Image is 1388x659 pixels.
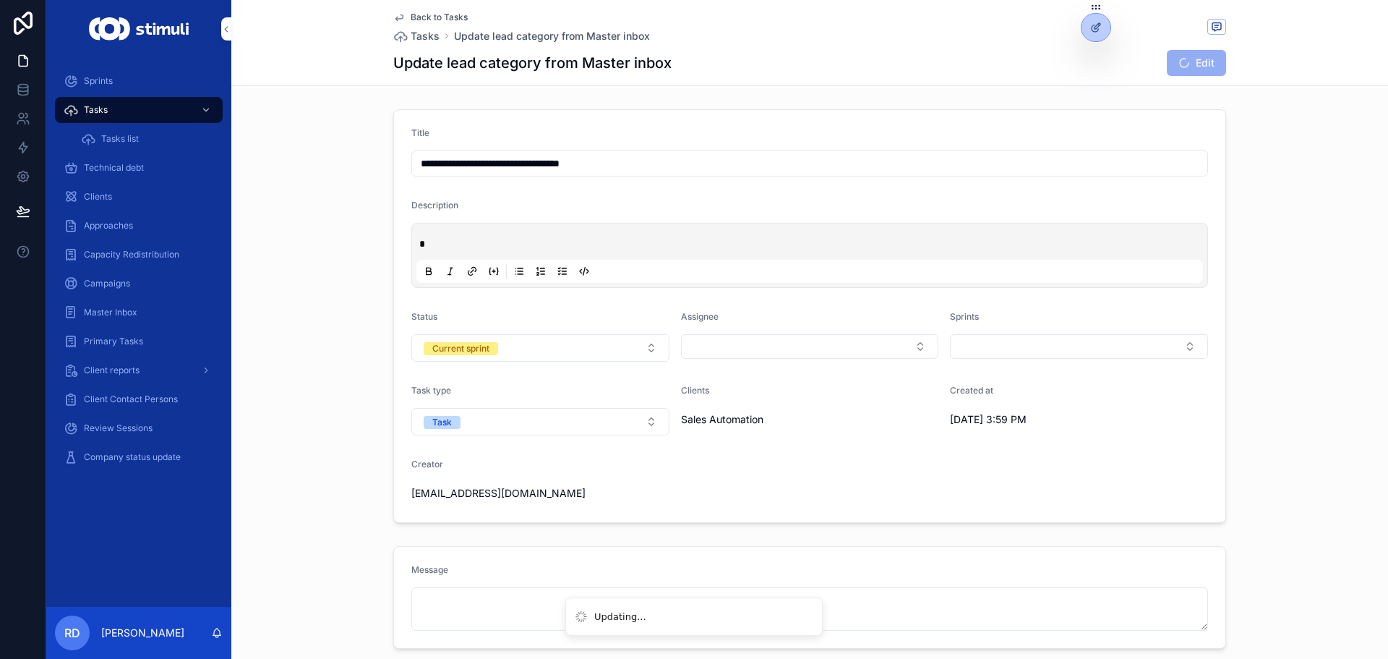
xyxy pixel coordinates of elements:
[55,328,223,354] a: Primary Tasks
[681,385,709,396] span: Clients
[55,444,223,470] a: Company status update
[84,104,108,116] span: Tasks
[64,624,80,642] span: RD
[411,486,602,501] span: [EMAIL_ADDRESS][DOMAIN_NAME]
[101,133,139,145] span: Tasks list
[84,220,133,231] span: Approaches
[84,365,140,376] span: Client reports
[55,97,223,123] a: Tasks
[432,342,489,355] div: Current sprint
[393,12,468,23] a: Back to Tasks
[55,155,223,181] a: Technical debt
[411,127,429,138] span: Title
[84,249,179,260] span: Capacity Redistribution
[681,311,719,322] span: Assignee
[72,126,223,152] a: Tasks list
[55,415,223,441] a: Review Sessions
[411,385,451,396] span: Task type
[55,213,223,239] a: Approaches
[411,311,437,322] span: Status
[55,184,223,210] a: Clients
[681,412,763,427] span: Sales Automation
[681,334,939,359] button: Select Button
[411,334,669,362] button: Select Button
[55,357,223,383] a: Client reports
[594,610,646,624] div: Updating...
[950,334,1208,359] button: Select Button
[84,162,144,174] span: Technical debt
[411,12,468,23] span: Back to Tasks
[411,459,443,469] span: Creator
[55,68,223,94] a: Sprints
[950,412,1141,427] span: [DATE] 3:59 PM
[84,394,178,405] span: Client Contact Persons
[393,29,440,43] a: Tasks
[89,17,188,41] img: App logo
[55,299,223,326] a: Master Inbox
[393,53,672,73] h1: Update lead category from Master inbox
[101,626,184,640] p: [PERSON_NAME]
[411,564,448,575] span: Message
[55,242,223,268] a: Capacity Redistribution
[454,29,650,43] a: Update lead category from Master inbox
[84,75,113,87] span: Sprints
[411,200,458,211] span: Description
[84,191,112,203] span: Clients
[55,271,223,297] a: Campaigns
[84,278,130,289] span: Campaigns
[411,29,440,43] span: Tasks
[411,408,669,435] button: Select Button
[950,385,993,396] span: Created at
[84,336,143,347] span: Primary Tasks
[55,386,223,412] a: Client Contact Persons
[46,58,231,489] div: scrollable content
[84,451,181,463] span: Company status update
[84,307,137,318] span: Master Inbox
[84,422,153,434] span: Review Sessions
[432,416,452,429] div: Task
[950,311,979,322] span: Sprints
